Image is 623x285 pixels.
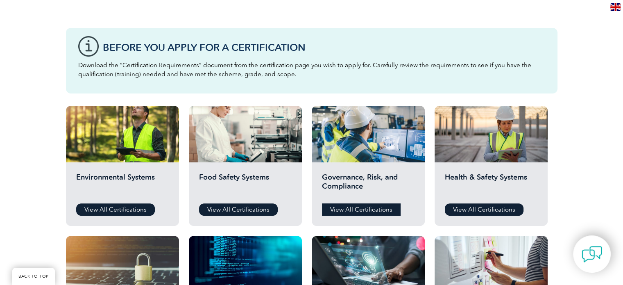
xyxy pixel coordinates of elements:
[76,173,169,197] h2: Environmental Systems
[78,61,545,79] p: Download the “Certification Requirements” document from the certification page you wish to apply ...
[199,173,292,197] h2: Food Safety Systems
[199,203,278,216] a: View All Certifications
[582,244,602,264] img: contact-chat.png
[445,203,523,216] a: View All Certifications
[322,203,401,216] a: View All Certifications
[103,42,545,52] h3: Before You Apply For a Certification
[610,3,621,11] img: en
[322,173,415,197] h2: Governance, Risk, and Compliance
[445,173,537,197] h2: Health & Safety Systems
[12,268,55,285] a: BACK TO TOP
[76,203,155,216] a: View All Certifications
